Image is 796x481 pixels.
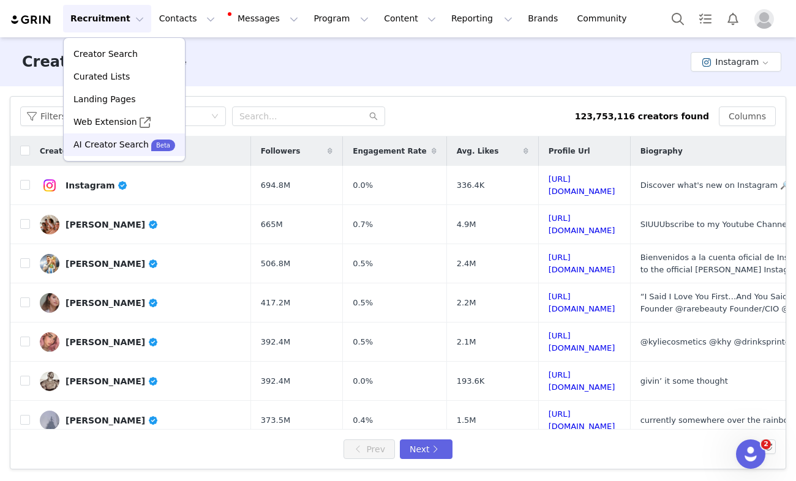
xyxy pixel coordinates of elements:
span: Avg. Likes [457,146,499,157]
span: 0.5% [353,336,373,348]
span: SIUUUbscribe to my Youtube Channel! [640,220,793,229]
span: 0.0% [353,179,373,192]
a: [PERSON_NAME] [40,254,241,274]
a: Instagram [40,176,241,195]
a: [PERSON_NAME] [40,332,241,352]
div: Instagram [66,181,128,190]
a: [URL][DOMAIN_NAME] [549,214,615,235]
iframe: Intercom live chat [736,439,765,469]
a: [URL][DOMAIN_NAME] [549,292,615,313]
a: [PERSON_NAME] [40,371,241,391]
button: Next [400,439,452,459]
button: Recruitment [63,5,151,32]
span: @kyliecosmetics @khy @drinksprinter [640,337,794,346]
span: 417.2M [261,297,290,309]
img: placeholder-profile.jpg [754,9,774,29]
img: v2 [40,254,59,274]
a: [URL][DOMAIN_NAME] [549,331,615,352]
button: Notifications [719,5,746,32]
button: Prev [344,439,395,459]
button: Content [377,5,443,32]
span: Followers [261,146,301,157]
span: 0.4% [353,414,373,427]
i: icon: search [369,112,378,121]
i: icon: down [211,113,219,121]
span: 0.7% [353,218,373,231]
button: Instagram [691,52,781,72]
a: [PERSON_NAME] [40,215,241,234]
img: v2 [40,215,59,234]
button: Profile [747,9,786,29]
span: 336.4K [457,179,485,192]
img: grin logo [10,14,53,26]
button: Columns [719,106,776,126]
span: 0.0% [353,375,373,387]
p: Curated Lists [73,70,130,83]
span: 4.9M [457,218,476,231]
span: 1.5M [457,414,476,427]
div: [PERSON_NAME] [66,298,159,308]
span: givin’ it some thought [640,376,728,386]
span: 2.4M [457,258,476,270]
span: 392.4M [261,375,290,387]
a: [URL][DOMAIN_NAME] [549,409,615,431]
button: Filters [20,106,74,126]
a: [PERSON_NAME] [40,411,241,430]
img: v2 [40,371,59,391]
span: Engagement Rate [353,146,426,157]
span: 2.1M [457,336,476,348]
input: Search... [232,106,385,126]
p: Web Extension [73,116,137,129]
img: v2 [40,332,59,352]
h3: Creator Search [22,51,146,73]
a: [URL][DOMAIN_NAME] [549,174,615,196]
span: 665M [261,218,283,231]
button: Search [664,5,691,32]
button: Contacts [152,5,222,32]
button: Program [306,5,376,32]
span: Creator [40,146,71,157]
p: Landing Pages [73,93,135,106]
span: Profile Url [549,146,590,157]
a: Community [570,5,640,32]
span: currently somewhere over the rainbow [640,416,795,425]
span: 694.8M [261,179,290,192]
p: AI Creator Search [73,138,149,151]
p: Creator Search [73,48,138,61]
span: Biography [640,146,683,157]
a: Brands [520,5,569,32]
span: 2 [761,439,771,449]
button: Reporting [444,5,520,32]
span: 0.5% [353,297,373,309]
a: [URL][DOMAIN_NAME] [549,370,615,392]
span: 392.4M [261,336,290,348]
span: 0.5% [353,258,373,270]
span: 193.6K [457,375,485,387]
span: 506.8M [261,258,290,270]
div: [PERSON_NAME] [66,416,159,425]
span: 373.5M [261,414,290,427]
div: [PERSON_NAME] [66,220,159,229]
p: Beta [156,141,170,150]
div: [PERSON_NAME] [66,376,159,386]
img: v2 [40,411,59,430]
a: [PERSON_NAME] [40,293,241,313]
div: [PERSON_NAME] [66,337,159,347]
span: 2.2M [457,297,476,309]
button: Messages [223,5,306,32]
div: [PERSON_NAME] [66,259,159,269]
img: v2 [40,293,59,313]
a: Tasks [692,5,719,32]
img: v2 [40,176,59,195]
a: [URL][DOMAIN_NAME] [549,253,615,274]
div: 123,753,116 creators found [575,110,709,123]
